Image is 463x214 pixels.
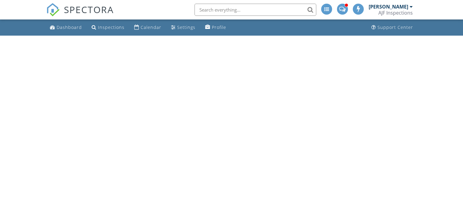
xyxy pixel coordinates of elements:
div: AJF Inspections [378,10,413,16]
a: Support Center [369,22,416,33]
a: Profile [203,22,229,33]
a: Dashboard [47,22,84,33]
div: [PERSON_NAME] [369,4,408,10]
a: Calendar [132,22,164,33]
div: Dashboard [57,24,82,30]
a: SPECTORA [46,8,114,21]
input: Search everything... [195,4,316,16]
div: Profile [212,24,226,30]
div: Support Center [377,24,413,30]
div: Settings [177,24,195,30]
div: Inspections [98,24,125,30]
a: Inspections [89,22,127,33]
span: SPECTORA [64,3,114,16]
div: Calendar [141,24,161,30]
img: The Best Home Inspection Software - Spectora [46,3,60,16]
a: Settings [169,22,198,33]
